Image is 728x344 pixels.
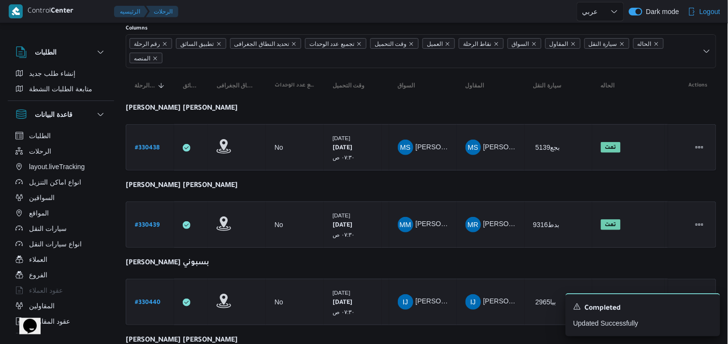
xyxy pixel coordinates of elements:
span: العملاء [29,254,47,265]
span: Logout [699,6,720,17]
small: ٠٧:٣٠ ص [333,154,355,160]
button: سيارات النقل [12,221,110,236]
b: [DATE] [333,222,352,229]
button: وقت التحميل [329,78,377,93]
span: [PERSON_NAME] [PERSON_NAME] علي [483,220,611,228]
button: المواقع [12,205,110,221]
button: الحاله [597,78,660,93]
button: Remove السواق from selection in this group [531,41,537,47]
span: المنصه [130,53,162,63]
span: [PERSON_NAME] بسبوني [416,298,494,305]
span: تمت [601,142,621,153]
div: Mahmood Sama Abadallah Ibrahem Khalaifah [466,140,481,155]
span: المقاول [466,82,484,89]
b: # 330438 [135,145,160,152]
div: قاعدة البيانات [8,128,114,337]
b: [PERSON_NAME] [PERSON_NAME] [126,105,238,113]
span: الفروع [29,269,47,281]
span: الحاله [633,38,664,49]
b: # 330440 [135,300,160,306]
span: اجهزة التليفون [29,331,69,343]
img: X8yXhbKr1z7QwAAAABJRU5ErkJggg== [9,4,23,18]
span: [PERSON_NAME] بسيوني [483,298,562,305]
b: تمت [605,145,616,151]
button: Actions [692,217,707,232]
b: Center [51,8,73,15]
button: Remove تطبيق السائق from selection in this group [216,41,222,47]
button: Remove سيارة النقل from selection in this group [619,41,625,47]
button: قاعدة البيانات [15,109,106,120]
span: تحديد النطاق الجغرافى [234,39,290,49]
span: MR [467,217,478,232]
small: [DATE] [333,135,350,141]
button: انواع اماكن التنزيل [12,174,110,190]
button: انواع سيارات النقل [12,236,110,252]
iframe: chat widget [10,305,41,334]
span: سيارة النقل [589,39,617,49]
span: بدط9316 [533,221,560,229]
a: #330439 [135,218,160,231]
button: Remove تجميع عدد الوحدات from selection in this group [356,41,362,47]
span: رقم الرحلة [134,39,160,49]
span: وقت التحميل [375,39,407,49]
button: Remove تحديد النطاق الجغرافى from selection in this group [291,41,297,47]
span: المقاولين [29,300,55,312]
svg: Sorted in descending order [158,82,165,89]
span: تمت [601,219,621,230]
button: المقاول [462,78,520,93]
button: Remove العميل from selection in this group [445,41,451,47]
span: MS [468,140,479,155]
button: تحديد النطاق الجغرافى [213,78,261,93]
span: Dark mode [642,8,679,15]
span: الرحلات [29,145,51,157]
button: Remove المنصه from selection in this group [152,56,158,61]
button: Remove نقاط الرحلة from selection in this group [494,41,499,47]
b: [PERSON_NAME] [PERSON_NAME] [126,182,238,190]
button: إنشاء طلب جديد [12,66,110,81]
span: [PERSON_NAME] [PERSON_NAME] [416,220,529,228]
span: انواع اماكن التنزيل [29,176,81,188]
div: Ibrahem Jmuaah Dsaoqai Bsaioni [466,294,481,310]
a: #330438 [135,141,160,154]
div: Muhammad Mbrok Muhammad Abadalaatai [398,217,413,232]
button: Actions [692,140,707,155]
span: سيارات النقل [29,223,67,234]
span: layout.liveTracking [29,161,85,172]
span: العميل [422,38,455,49]
span: السواق [508,38,541,49]
span: 5139بجع [536,143,560,151]
button: متابعة الطلبات النشطة [12,81,110,97]
button: الرحلات [146,6,178,17]
button: Remove رقم الرحلة from selection in this group [162,41,168,47]
small: [DATE] [333,289,350,296]
span: المقاول [550,39,568,49]
button: رقم الرحلةSorted in descending order [131,78,169,93]
span: السواق [398,82,415,89]
span: السواق [512,39,529,49]
label: Columns [126,25,147,32]
span: المواقع [29,207,49,219]
span: متابعة الطلبات النشطة [29,83,92,95]
button: الرحلات [12,143,110,159]
b: [PERSON_NAME] بسبوني [126,259,209,267]
button: الرئيسيه [114,6,148,17]
span: تجميع عدد الوحدات [275,82,315,89]
span: سيارة النقل [533,82,562,89]
span: تحديد النطاق الجغرافى [230,38,302,49]
h3: الطلبات [35,46,57,58]
div: Notification [573,302,713,315]
span: الحاله [638,39,652,49]
button: العملاء [12,252,110,267]
div: Mahmood Sama Abadallah Ibrahem Khalaifah [398,140,413,155]
span: انواع سيارات النقل [29,238,82,250]
small: ٠٧:٣٠ ص [333,231,355,238]
span: [PERSON_NAME] [PERSON_NAME] [483,143,597,151]
button: Logout [684,2,724,21]
button: Remove الحاله from selection in this group [654,41,659,47]
button: Remove المقاول from selection in this group [570,41,576,47]
button: عقود المقاولين [12,314,110,329]
div: الطلبات [8,66,114,100]
button: تطبيق السائق [179,78,203,93]
div: No [275,143,283,152]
